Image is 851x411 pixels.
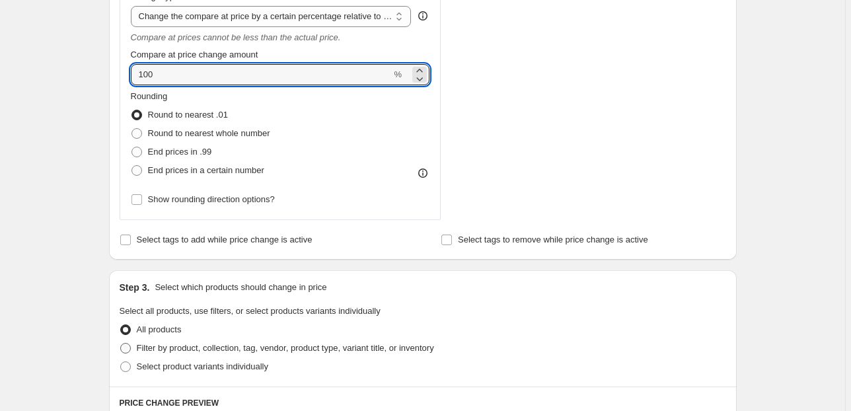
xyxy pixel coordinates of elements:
[148,128,270,138] span: Round to nearest whole number
[148,147,212,157] span: End prices in .99
[148,165,264,175] span: End prices in a certain number
[131,50,258,59] span: Compare at price change amount
[148,110,228,120] span: Round to nearest .01
[120,281,150,294] h2: Step 3.
[148,194,275,204] span: Show rounding direction options?
[131,64,392,85] input: 20
[137,235,313,244] span: Select tags to add while price change is active
[131,32,341,42] i: Compare at prices cannot be less than the actual price.
[120,398,726,408] h6: PRICE CHANGE PREVIEW
[416,9,429,22] div: help
[137,361,268,371] span: Select product variants individually
[458,235,648,244] span: Select tags to remove while price change is active
[137,324,182,334] span: All products
[120,306,381,316] span: Select all products, use filters, or select products variants individually
[131,91,168,101] span: Rounding
[394,69,402,79] span: %
[137,343,434,353] span: Filter by product, collection, tag, vendor, product type, variant title, or inventory
[155,281,326,294] p: Select which products should change in price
